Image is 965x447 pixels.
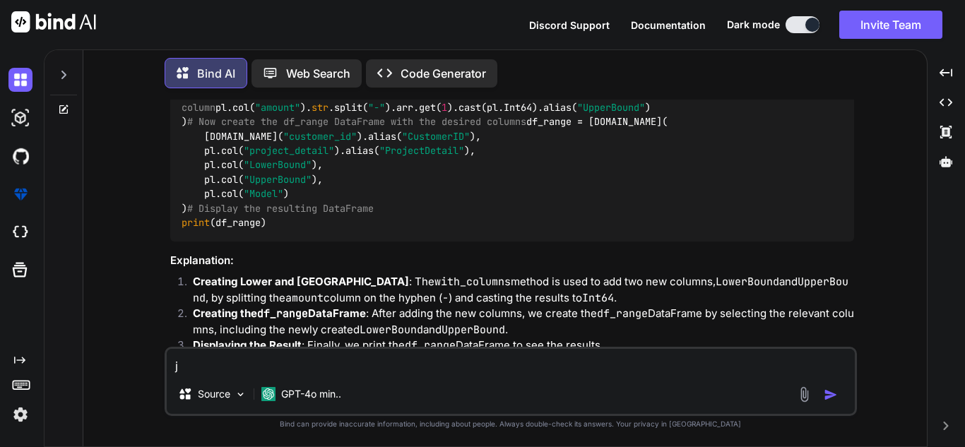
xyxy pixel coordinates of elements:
[197,65,235,82] p: Bind AI
[824,388,838,402] img: icon
[193,275,409,288] strong: Creating Lower and [GEOGRAPHIC_DATA]
[182,306,854,338] li: : After adding the new columns, we create the DataFrame by selecting the relevant columns, includ...
[244,173,312,186] span: "UpperBound"
[8,144,32,168] img: githubDark
[8,106,32,130] img: darkAi-studio
[235,388,247,400] img: Pick Models
[193,275,848,305] code: UpperBound
[255,87,300,100] span: "amount"
[255,101,300,114] span: "amount"
[401,65,486,82] p: Code Generator
[283,130,357,143] span: "customer_id"
[360,323,423,337] code: LowerBound
[582,291,614,305] code: Int64
[286,65,350,82] p: Web Search
[170,253,854,269] h3: Explanation:
[577,87,645,100] span: "LowerBound"
[442,87,447,100] span: 0
[442,291,449,305] code: -
[193,338,302,352] strong: Displaying the Result
[281,387,341,401] p: GPT-4o min..
[8,220,32,244] img: cloudideIcon
[244,159,312,172] span: "LowerBound"
[368,101,385,114] span: "-"
[167,349,855,374] textarea: j
[261,387,276,401] img: GPT-4o mini
[577,101,645,114] span: "UpperBound"
[631,19,706,31] span: Documentation
[368,87,385,100] span: "-"
[187,202,374,215] span: # Display the resulting DataFrame
[405,338,456,352] code: df_range
[597,306,648,321] code: df_range
[529,19,610,31] span: Discord Support
[442,323,505,337] code: UpperBound
[839,11,942,39] button: Invite Team
[402,130,470,143] span: "CustomerID"
[631,18,706,32] button: Documentation
[727,18,780,32] span: Dark mode
[442,101,447,114] span: 1
[716,275,779,289] code: LowerBound
[193,306,366,320] strong: Creating the DataFrame
[182,71,769,230] code: polars pl df2 = df2.with_columns( pl.col( ). .split( ).arr.get( ).cast(pl.Int64).alias( ), pl.col...
[257,306,308,321] code: df_range
[434,275,511,289] code: with_columns
[8,182,32,206] img: premium
[11,11,96,32] img: Bind AI
[187,116,526,129] span: # Now create the df_range DataFrame with the desired columns
[8,403,32,427] img: settings
[182,338,854,357] li: : Finally, we print the DataFrame to see the results.
[312,101,328,114] span: str
[379,144,464,157] span: "ProjectDetail"
[312,87,328,100] span: str
[182,87,769,114] span: # Create UpperBound column
[182,216,210,229] span: print
[285,291,324,305] code: amount
[796,386,812,403] img: attachment
[529,18,610,32] button: Discord Support
[8,68,32,92] img: darkChat
[182,73,697,100] span: # Create LowerBound column
[244,188,283,201] span: "Model"
[182,274,854,306] li: : The method is used to add two new columns, and , by splitting the column on the hyphen ( ) and ...
[198,387,230,401] p: Source
[165,419,857,429] p: Bind can provide inaccurate information, including about people. Always double-check its answers....
[244,144,334,157] span: "project_detail"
